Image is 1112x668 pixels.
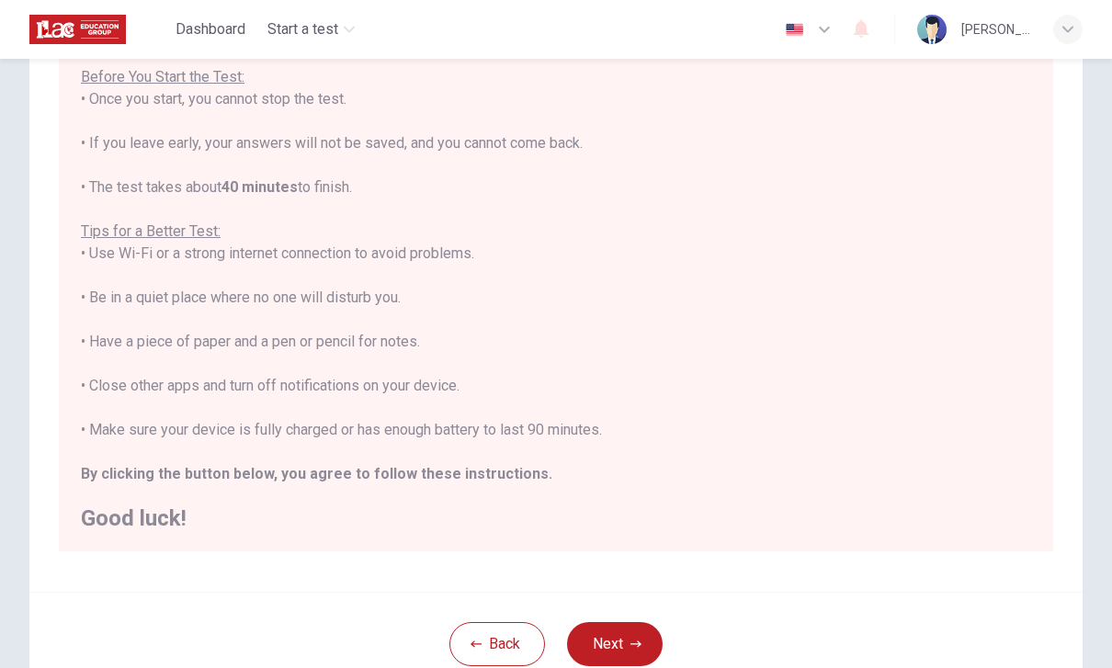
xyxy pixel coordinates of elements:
u: Before You Start the Test: [81,68,244,85]
img: Profile picture [917,15,947,44]
b: By clicking the button below, you agree to follow these instructions. [81,465,552,482]
div: You are about to start a . • Once you start, you cannot stop the test. • If you leave early, your... [81,22,1031,529]
h2: Good luck! [81,507,1031,529]
span: Start a test [267,18,338,40]
a: ILAC logo [29,11,168,48]
u: Tips for a Better Test: [81,222,221,240]
button: Next [567,622,663,666]
span: Dashboard [176,18,245,40]
button: Dashboard [168,13,253,46]
img: ILAC logo [29,11,126,48]
img: en [783,23,806,37]
div: [PERSON_NAME] [961,18,1031,40]
button: Back [449,622,545,666]
b: 40 minutes [221,178,298,196]
button: Start a test [260,13,362,46]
